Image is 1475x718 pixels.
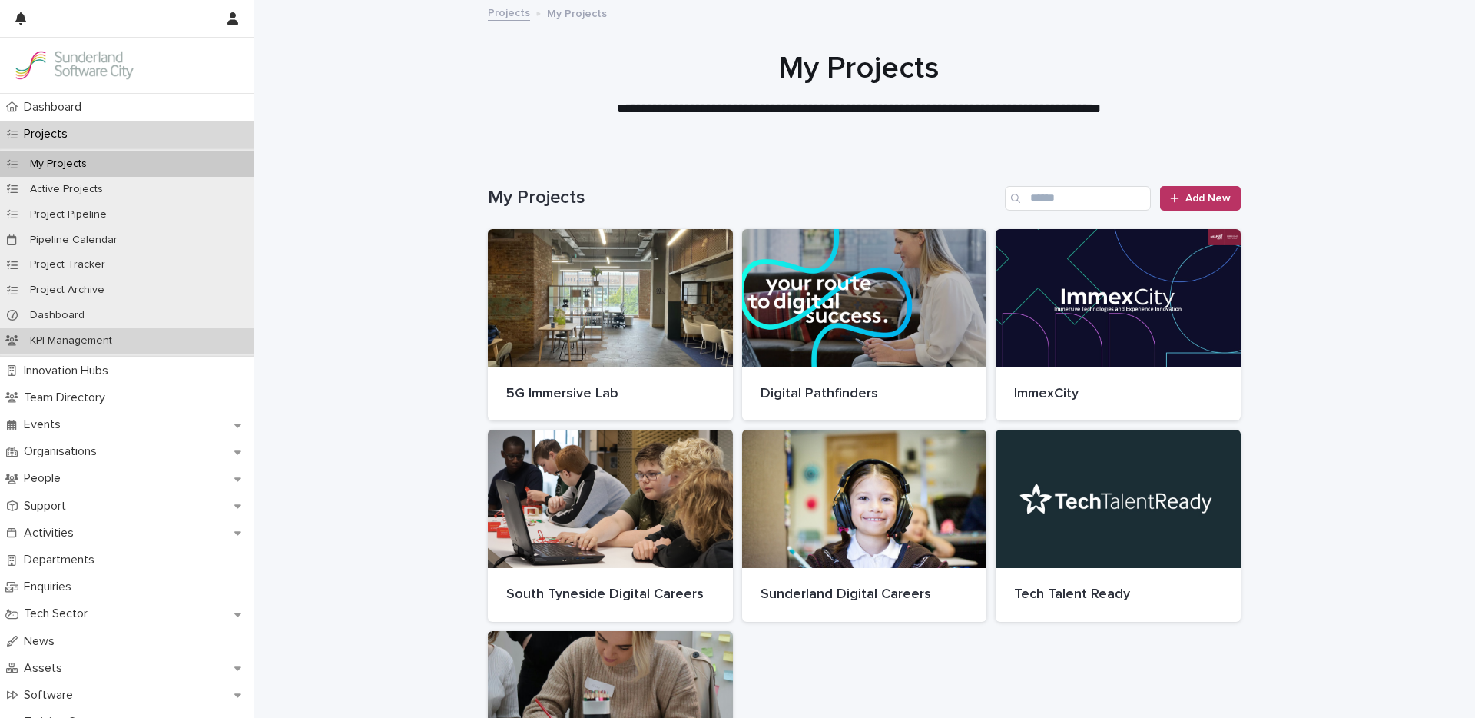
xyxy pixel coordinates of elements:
p: Innovation Hubs [18,364,121,378]
p: Departments [18,553,107,567]
p: Tech Talent Ready [1014,587,1222,603]
a: Sunderland Digital Careers [742,430,987,622]
p: My Projects [18,158,99,171]
p: Tech Sector [18,607,100,621]
a: South Tyneside Digital Careers [488,430,733,622]
p: Support [18,499,78,514]
a: 5G Immersive Lab [488,229,733,421]
p: ImmexCity [1014,386,1222,403]
span: Add New [1185,193,1231,204]
p: Active Projects [18,183,115,196]
h1: My Projects [482,50,1235,87]
p: Activities [18,526,86,540]
img: Kay6KQejSz2FjblR6DWv [12,50,135,81]
p: 5G Immersive Lab [506,386,714,403]
a: Digital Pathfinders [742,229,987,421]
p: People [18,471,73,486]
a: ImmexCity [996,229,1241,421]
a: Projects [488,3,530,21]
p: Events [18,417,73,432]
p: News [18,634,67,649]
p: Digital Pathfinders [761,386,969,403]
p: Assets [18,661,75,676]
p: Sunderland Digital Careers [761,587,969,603]
p: KPI Management [18,334,124,347]
p: South Tyneside Digital Careers [506,587,714,603]
p: Dashboard [18,309,97,322]
a: Tech Talent Ready [996,430,1241,622]
p: Projects [18,127,80,141]
p: Pipeline Calendar [18,234,130,247]
p: Project Tracker [18,258,118,271]
p: Team Directory [18,391,118,405]
p: Dashboard [18,100,94,115]
p: Software [18,688,85,703]
p: Enquiries [18,580,84,594]
h1: My Projects [488,187,999,209]
a: Add New [1160,186,1241,211]
p: Project Pipeline [18,208,119,221]
p: Project Archive [18,284,117,297]
p: My Projects [547,4,607,21]
p: Organisations [18,444,109,459]
input: Search [1005,186,1151,211]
